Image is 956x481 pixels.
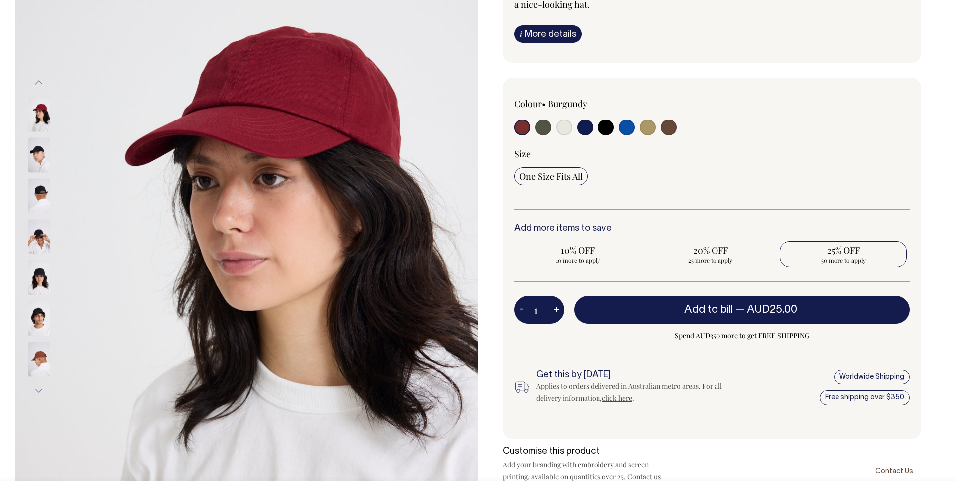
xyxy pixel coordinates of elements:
span: Spend AUD350 more to get FREE SHIPPING [574,330,910,342]
a: click here [602,393,632,403]
button: - [514,300,528,320]
input: 20% OFF 25 more to apply [647,241,774,267]
span: 50 more to apply [785,256,902,264]
span: 10% OFF [519,244,636,256]
span: 20% OFF [652,244,769,256]
img: chocolate [28,342,50,377]
img: black [28,179,50,214]
img: black [28,260,50,295]
span: i [520,28,522,39]
span: 25% OFF [785,244,902,256]
div: Size [514,148,910,160]
button: Previous [31,72,46,94]
a: iMore details [514,25,582,43]
button: Add to bill —AUD25.00 [574,296,910,324]
input: 10% OFF 10 more to apply [514,241,641,267]
span: Add to bill [684,305,733,315]
button: + [549,300,564,320]
img: burgundy [28,97,50,132]
input: One Size Fits All [514,167,588,185]
img: black [28,138,50,173]
span: One Size Fits All [519,170,583,182]
h6: Get this by [DATE] [536,370,730,380]
span: 25 more to apply [652,256,769,264]
img: black [28,220,50,254]
input: 25% OFF 50 more to apply [780,241,907,267]
span: AUD25.00 [747,305,797,315]
div: Applies to orders delivered in Australian metro areas. For all delivery information, . [536,380,730,404]
img: black [28,301,50,336]
span: • [542,98,546,110]
button: Next [31,380,46,402]
div: Colour [514,98,673,110]
h6: Customise this product [503,447,662,457]
span: 10 more to apply [519,256,636,264]
label: Burgundy [548,98,587,110]
span: — [735,305,800,315]
h6: Add more items to save [514,224,910,234]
